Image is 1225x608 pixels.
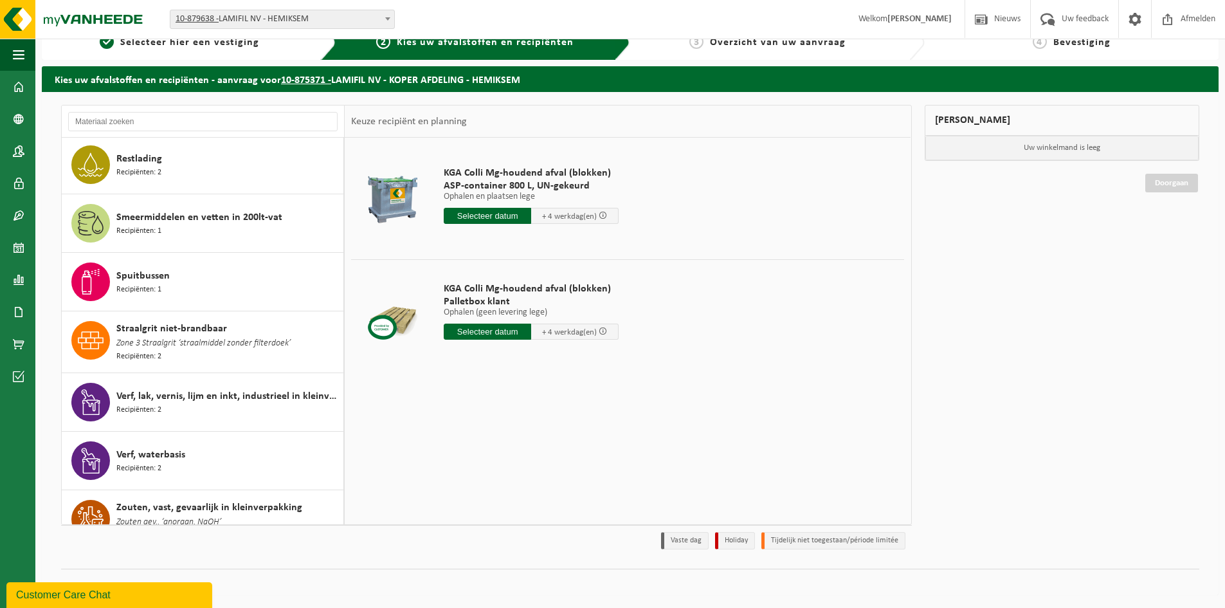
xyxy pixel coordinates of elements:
button: Smeermiddelen en vetten in 200lt-vat Recipiënten: 1 [62,194,344,253]
a: Doorgaan [1145,174,1198,192]
span: Overzicht van uw aanvraag [710,37,846,48]
div: Keuze recipiënt en planning [345,106,473,138]
span: + 4 werkdag(en) [542,328,597,336]
span: 10-879638 - LAMIFIL NV - HEMIKSEM [170,10,395,29]
span: Recipiënten: 2 [116,404,161,416]
span: 4 [1033,35,1047,49]
button: Straalgrit niet-brandbaar Zone 3 Straalgrit ‘straalmiddel zonder filterdoek’ Recipiënten: 2 [62,311,344,373]
span: Recipiënten: 1 [116,284,161,296]
input: Selecteer datum [444,208,531,224]
p: Ophalen (geen levering lege) [444,308,619,317]
div: [PERSON_NAME] [925,105,1200,136]
span: 2 [376,35,390,49]
a: 1Selecteer hier een vestiging [48,35,311,50]
input: Selecteer datum [444,324,531,340]
span: KGA Colli Mg-houdend afval (blokken) [444,167,619,180]
span: Selecteer hier een vestiging [120,37,259,48]
span: Zouten, vast, gevaarlijk in kleinverpakking [116,500,302,515]
button: Spuitbussen Recipiënten: 1 [62,253,344,311]
tcxspan: Call 10-875371 - via 3CX [281,75,331,86]
span: Spuitbussen [116,268,170,284]
button: Verf, lak, vernis, lijm en inkt, industrieel in kleinverpakking Recipiënten: 2 [62,373,344,432]
input: Materiaal zoeken [68,112,338,131]
span: Recipiënten: 2 [116,463,161,475]
span: Palletbox klant [444,295,619,308]
span: ASP-container 800 L, UN-gekeurd [444,180,619,192]
span: Recipiënten: 2 [116,167,161,179]
button: Zouten, vast, gevaarlijk in kleinverpakking Zouten gev., ‘anorgan. NaOH’ [62,490,344,551]
span: Zone 3 Straalgrit ‘straalmiddel zonder filterdoek’ [116,336,291,351]
strong: [PERSON_NAME] [887,14,952,24]
span: Recipiënten: 2 [116,351,161,363]
button: Restlading Recipiënten: 2 [62,136,344,194]
p: Uw winkelmand is leeg [925,136,1199,160]
span: Restlading [116,151,162,167]
span: 1 [100,35,114,49]
span: KGA Colli Mg-houdend afval (blokken) [444,282,619,295]
li: Tijdelijk niet toegestaan/période limitée [761,532,905,549]
button: Verf, waterbasis Recipiënten: 2 [62,432,344,490]
h2: Kies uw afvalstoffen en recipiënten - aanvraag voor LAMIFIL NV - KOPER AFDELING - HEMIKSEM [42,66,1219,91]
li: Holiday [715,532,755,549]
p: Ophalen en plaatsen lege [444,192,619,201]
span: Recipiënten: 1 [116,225,161,237]
span: Verf, waterbasis [116,447,185,463]
tcxspan: Call 10-879638 - via 3CX [176,14,219,24]
span: Kies uw afvalstoffen en recipiënten [397,37,574,48]
span: 3 [689,35,703,49]
span: Zouten gev., ‘anorgan. NaOH’ [116,515,221,530]
span: Straalgrit niet-brandbaar [116,321,227,336]
span: 10-879638 - LAMIFIL NV - HEMIKSEM [170,10,394,28]
span: Bevestiging [1053,37,1111,48]
iframe: chat widget [6,580,215,608]
span: + 4 werkdag(en) [542,212,597,221]
span: Smeermiddelen en vetten in 200lt-vat [116,210,282,225]
span: Verf, lak, vernis, lijm en inkt, industrieel in kleinverpakking [116,389,340,404]
li: Vaste dag [661,532,709,549]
